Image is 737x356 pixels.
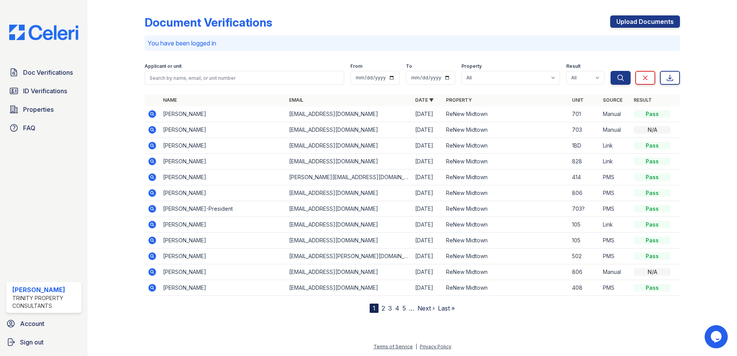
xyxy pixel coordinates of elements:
td: ReNew Midtown [443,233,569,249]
td: Manual [600,264,631,280]
td: ReNew Midtown [443,122,569,138]
td: Link [600,154,631,170]
td: ReNew Midtown [443,154,569,170]
div: Pass [634,110,671,118]
td: [EMAIL_ADDRESS][DOMAIN_NAME] [286,138,412,154]
td: [PERSON_NAME] [160,122,286,138]
td: 105 [569,233,600,249]
div: Document Verifications [145,15,272,29]
td: [EMAIL_ADDRESS][DOMAIN_NAME] [286,201,412,217]
td: [DATE] [412,201,443,217]
td: [PERSON_NAME][EMAIL_ADDRESS][DOMAIN_NAME] [286,170,412,185]
div: Trinity Property Consultants [12,294,78,310]
td: 806 [569,264,600,280]
td: [EMAIL_ADDRESS][DOMAIN_NAME] [286,217,412,233]
td: [DATE] [412,280,443,296]
a: Doc Verifications [6,65,81,80]
a: Unit [572,97,584,103]
a: 3 [388,304,392,312]
div: Pass [634,189,671,197]
div: Pass [634,158,671,165]
a: Next › [417,304,435,312]
td: 408 [569,280,600,296]
td: 828 [569,154,600,170]
a: Sign out [3,334,84,350]
td: ReNew Midtown [443,264,569,280]
a: 4 [395,304,399,312]
td: Manual [600,122,631,138]
div: N/A [634,268,671,276]
a: Properties [6,102,81,117]
td: ReNew Midtown [443,185,569,201]
td: [DATE] [412,138,443,154]
td: [PERSON_NAME] [160,280,286,296]
span: Account [20,319,44,328]
label: To [406,63,412,69]
td: [EMAIL_ADDRESS][DOMAIN_NAME] [286,106,412,122]
iframe: chat widget [705,325,729,348]
td: [DATE] [412,233,443,249]
td: [PERSON_NAME] [160,233,286,249]
td: [DATE] [412,170,443,185]
label: Applicant or unit [145,63,182,69]
td: [EMAIL_ADDRESS][DOMAIN_NAME] [286,154,412,170]
a: Name [163,97,177,103]
td: 502 [569,249,600,264]
td: ReNew Midtown [443,170,569,185]
a: Upload Documents [610,15,680,28]
p: You have been logged in [148,39,677,48]
td: [DATE] [412,106,443,122]
div: | [416,344,417,349]
td: 414 [569,170,600,185]
td: [PERSON_NAME] [160,138,286,154]
a: Last » [438,304,455,312]
td: PMS [600,233,631,249]
div: Pass [634,237,671,244]
span: … [409,304,414,313]
td: Manual [600,106,631,122]
a: Property [446,97,472,103]
td: 701 [569,106,600,122]
td: [PERSON_NAME] [160,217,286,233]
label: From [350,63,362,69]
a: Date ▼ [415,97,434,103]
td: [DATE] [412,154,443,170]
span: Sign out [20,338,44,347]
td: [EMAIL_ADDRESS][DOMAIN_NAME] [286,280,412,296]
div: [PERSON_NAME] [12,285,78,294]
div: Pass [634,142,671,149]
img: CE_Logo_Blue-a8612792a0a2168367f1c8372b55b34899dd931a85d93a1a3d3e32e68fde9ad4.png [3,25,84,40]
td: [PERSON_NAME]-President [160,201,286,217]
td: ReNew Midtown [443,201,569,217]
td: [DATE] [412,122,443,138]
div: 1 [370,304,379,313]
td: Link [600,217,631,233]
label: Result [566,63,581,69]
a: Terms of Service [374,344,413,349]
div: Pass [634,252,671,260]
td: [DATE] [412,185,443,201]
a: Privacy Policy [420,344,451,349]
td: PMS [600,170,631,185]
td: 703 [569,122,600,138]
td: [PERSON_NAME] [160,106,286,122]
div: Pass [634,173,671,181]
td: ReNew Midtown [443,249,569,264]
td: PMS [600,249,631,264]
div: N/A [634,126,671,134]
span: FAQ [23,123,35,133]
a: Result [634,97,652,103]
td: [DATE] [412,217,443,233]
a: Source [603,97,623,103]
div: Pass [634,284,671,292]
label: Property [461,63,482,69]
td: ReNew Midtown [443,106,569,122]
span: ID Verifications [23,86,67,96]
td: 1BD [569,138,600,154]
a: FAQ [6,120,81,136]
a: Account [3,316,84,331]
td: [EMAIL_ADDRESS][DOMAIN_NAME] [286,185,412,201]
td: [EMAIL_ADDRESS][PERSON_NAME][DOMAIN_NAME] [286,249,412,264]
td: ReNew Midtown [443,138,569,154]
